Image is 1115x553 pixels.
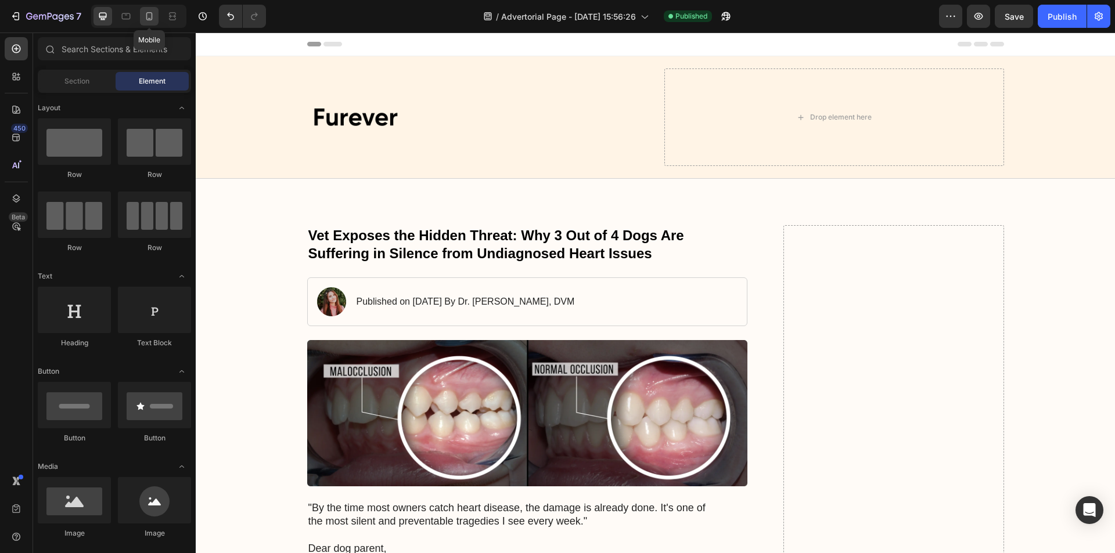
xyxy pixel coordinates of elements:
div: Open Intercom Messenger [1076,496,1103,524]
span: Published [675,11,707,21]
div: Button [38,433,111,443]
div: Image [118,528,191,538]
div: Text Block [118,338,191,348]
img: gempages_581682809412780771-2dcfb412-734c-4951-b9f2-afea92e540d4.webp [121,255,150,284]
button: 7 [5,5,87,28]
div: Heading [38,338,111,348]
div: 450 [11,124,28,133]
span: Media [38,461,58,472]
span: Text [38,271,52,281]
div: Row [38,243,111,253]
span: Advertorial Page - [DATE] 15:56:26 [501,10,636,23]
p: Dear dog parent, My name is [PERSON_NAME], and I've been a veterinarian for 21 years. [113,496,551,537]
button: Publish [1038,5,1087,28]
p: "By the time most owners catch heart disease, the damage is already done. It's one of the most si... [113,469,551,496]
div: Row [118,169,191,180]
span: Toggle open [172,267,191,285]
span: Toggle open [172,99,191,117]
span: Section [64,76,89,86]
p: 7 [76,9,81,23]
div: Image [38,528,111,538]
span: Layout [38,103,60,113]
div: Row [118,243,191,253]
button: Save [995,5,1033,28]
div: Undo/Redo [219,5,266,28]
span: Button [38,366,59,377]
input: Search Sections & Elements [38,37,191,60]
div: Beta [9,212,28,222]
span: Toggle open [172,362,191,381]
span: / [496,10,499,23]
iframe: Design area [196,32,1115,553]
img: gempages_581682809412780771-89f564a1-6ab5-4ddd-8716-f3503aa44200.webp [111,308,552,454]
div: Publish [1048,10,1077,23]
h1: Vet Exposes the Hidden Threat: Why 3 Out of 4 Dogs Are Suffering in Silence from Undiagnosed Hear... [111,193,552,231]
p: Published on [DATE] By Dr. [PERSON_NAME], DVM [161,263,379,276]
div: Button [118,433,191,443]
span: Toggle open [172,457,191,476]
div: Row [38,169,111,180]
div: Drop element here [614,80,676,89]
span: Element [139,76,166,86]
span: Save [1005,12,1024,21]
